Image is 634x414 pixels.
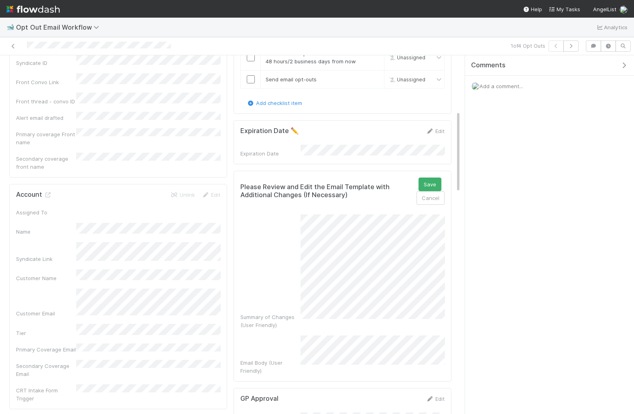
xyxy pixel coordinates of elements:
[549,5,580,13] a: My Tasks
[16,78,76,86] div: Front Convo Link
[170,192,195,198] a: Unlink
[16,191,52,199] h5: Account
[240,395,278,403] h5: GP Approval
[6,2,60,16] img: logo-inverted-e16ddd16eac7371096b0.svg
[240,183,409,199] h5: Please Review and Edit the Email Template with Additional Changes (If Necessary)
[417,191,445,205] button: Cancel
[16,362,76,378] div: Secondary Coverage Email
[240,313,301,329] div: Summary of Changes (User Friendly)
[246,100,302,106] a: Add checklist item
[387,76,425,82] span: Unassigned
[511,42,545,50] span: 1 of 4 Opt Outs
[266,76,317,83] span: Send email opt-outs
[201,192,220,198] a: Edit
[471,82,480,90] img: avatar_2de93f86-b6c7-4495-bfe2-fb093354a53c.png
[16,309,76,317] div: Customer Email
[426,128,445,134] a: Edit
[523,5,542,13] div: Help
[480,83,523,89] span: Add a comment...
[16,97,76,105] div: Front thread - convo ID
[16,345,76,353] div: Primary Coverage Email
[16,255,76,263] div: Syndicate Link
[16,274,76,282] div: Customer Name
[240,359,301,375] div: Email Body (User Friendly)
[16,114,76,122] div: Alert email drafted
[16,329,76,337] div: Tier
[16,208,76,216] div: Assigned To
[471,61,506,69] span: Comments
[16,155,76,171] div: Secondary coverage front name
[419,178,441,191] button: Save
[549,6,580,12] span: My Tasks
[16,386,76,402] div: CRT Intake Form Trigger
[16,130,76,146] div: Primary coverage Front name
[16,228,76,236] div: Name
[426,396,445,402] a: Edit
[596,22,628,32] a: Analytics
[593,6,616,12] span: AngelList
[266,50,358,65] span: Confirm the expiration date is set to 48 hours/2 business days from now
[240,149,301,158] div: Expiration Date
[6,24,14,30] span: 🐋
[16,23,103,31] span: Opt Out Email Workflow
[387,54,425,60] span: Unassigned
[620,6,628,14] img: avatar_2de93f86-b6c7-4495-bfe2-fb093354a53c.png
[240,127,299,135] h5: Expiration Date ✏️
[16,59,76,67] div: Syndicate ID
